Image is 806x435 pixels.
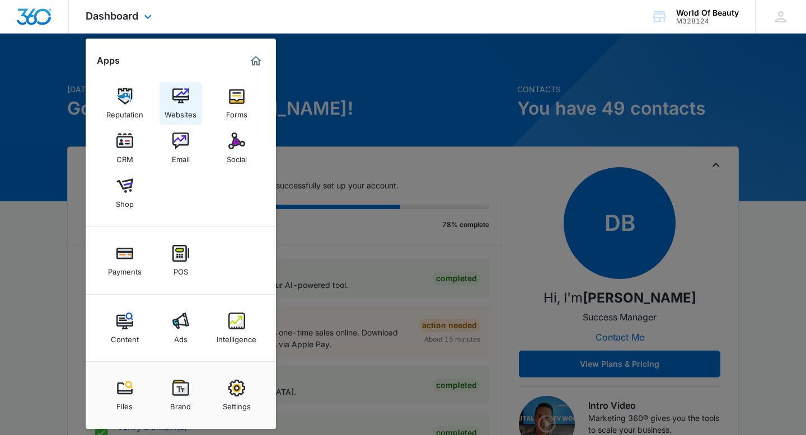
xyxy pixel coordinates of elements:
[676,8,739,17] div: account name
[160,127,202,169] a: Email
[160,239,202,282] a: POS
[170,396,191,411] div: Brand
[165,105,196,119] div: Websites
[215,82,258,125] a: Forms
[215,374,258,417] a: Settings
[174,329,188,344] div: Ads
[86,10,138,22] span: Dashboard
[116,149,133,164] div: CRM
[116,194,134,209] div: Shop
[104,127,146,169] a: CRM
[104,172,146,214] a: Shop
[174,262,188,276] div: POS
[111,329,139,344] div: Content
[104,82,146,125] a: Reputation
[217,329,256,344] div: Intelligence
[160,307,202,349] a: Ads
[97,55,120,66] h2: Apps
[160,374,202,417] a: Brand
[108,262,142,276] div: Payments
[247,52,265,70] a: Marketing 360® Dashboard
[676,17,739,25] div: account id
[116,396,133,411] div: Files
[104,374,146,417] a: Files
[160,82,202,125] a: Websites
[223,396,251,411] div: Settings
[172,149,190,164] div: Email
[104,307,146,349] a: Content
[104,239,146,282] a: Payments
[215,127,258,169] a: Social
[215,307,258,349] a: Intelligence
[227,149,247,164] div: Social
[226,105,247,119] div: Forms
[106,105,143,119] div: Reputation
